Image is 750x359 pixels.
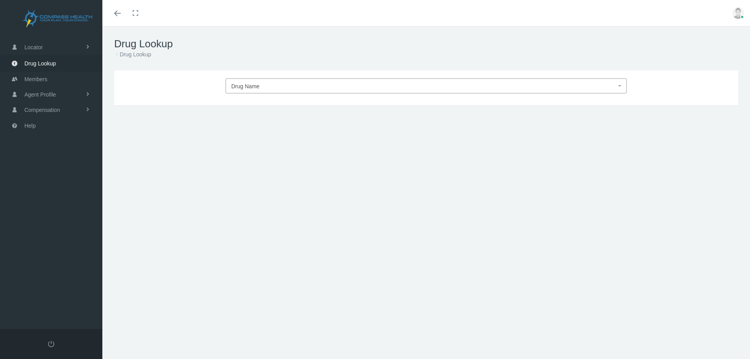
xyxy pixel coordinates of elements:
img: COMPASS HEALTH, INC [10,9,105,28]
span: Drug Lookup [24,56,56,71]
span: Locator [24,40,43,55]
span: Compensation [24,102,60,117]
img: user-placeholder.jpg [732,7,744,19]
h1: Drug Lookup [114,38,738,50]
span: Help [24,118,36,133]
li: Drug Lookup [114,50,151,59]
span: Drug Name [231,83,260,89]
span: Agent Profile [24,87,56,102]
span: Members [24,72,47,87]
